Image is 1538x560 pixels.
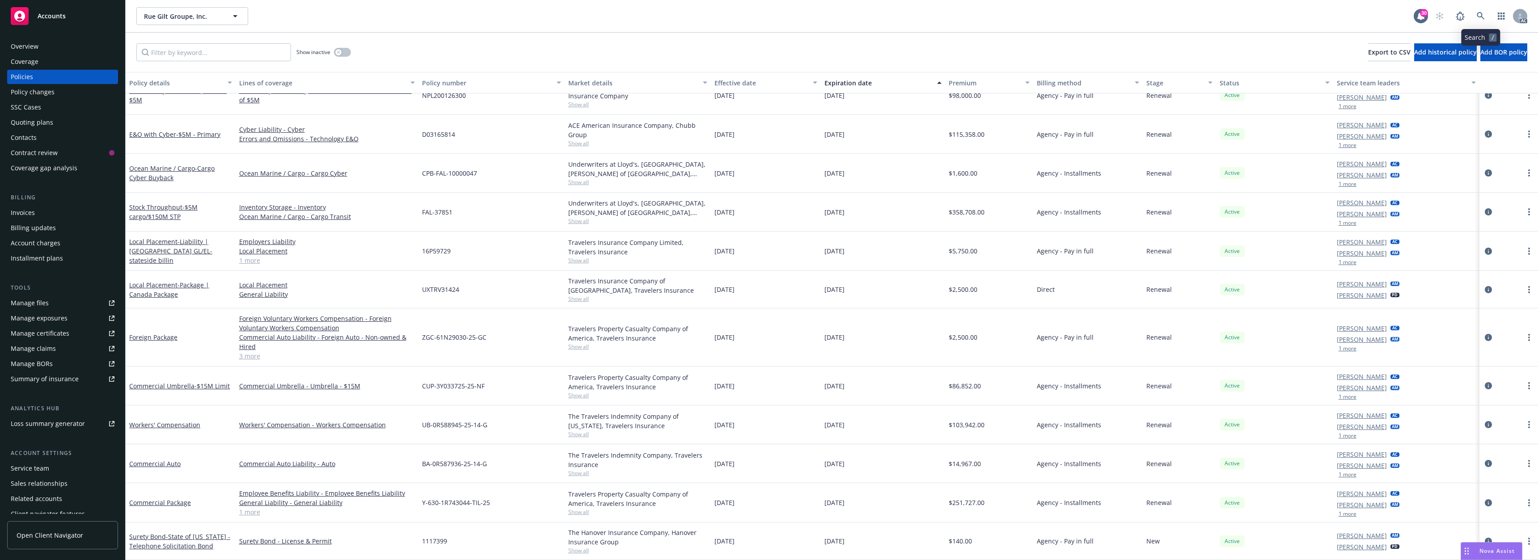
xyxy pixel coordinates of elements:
a: Coverage [7,55,118,69]
div: Policy changes [11,85,55,99]
div: Contacts [11,131,37,145]
span: [DATE] [714,285,735,294]
a: [PERSON_NAME] [1337,159,1387,168]
span: [DATE] [824,536,845,546]
span: $98,000.00 [949,91,981,100]
button: Service team leaders [1333,72,1479,93]
span: [DATE] [824,168,845,178]
a: Local Placement [129,281,209,299]
span: [DATE] [714,168,735,178]
div: Sales relationships [11,476,68,491]
a: [PERSON_NAME] [1337,461,1387,470]
span: Active [1223,537,1241,545]
a: Related accounts [7,492,118,506]
span: FAL-37851 [422,207,452,217]
a: Policy changes [7,85,118,99]
div: Drag to move [1461,543,1472,560]
a: Commercial Auto Liability - Auto [239,459,415,468]
div: Installment plans [11,251,63,265]
span: Active [1223,169,1241,177]
a: 3 more [239,351,415,361]
span: Agency - Pay in full [1037,333,1094,342]
span: [DATE] [714,91,735,100]
a: more [1524,536,1534,547]
a: more [1524,380,1534,391]
a: Switch app [1492,7,1510,25]
span: [DATE] [824,285,845,294]
a: Coverage gap analysis [7,161,118,175]
span: $103,942.00 [949,420,984,429]
a: Surety Bond - License & Permit [239,536,415,546]
button: Premium [945,72,1033,93]
span: - Package | Canada Package [129,281,209,299]
span: Nova Assist [1479,547,1515,555]
div: The Hanover Insurance Company, Hanover Insurance Group [568,528,707,547]
span: [DATE] [824,91,845,100]
a: Policies [7,70,118,84]
div: Coverage [11,55,38,69]
span: Open Client Navigator [17,531,83,540]
span: [DATE] [824,207,845,217]
span: Agency - Installments [1037,168,1101,178]
div: Summary of insurance [11,372,79,386]
a: more [1524,419,1534,430]
a: [PERSON_NAME] [1337,335,1387,344]
div: The Travelers Indemnity Company of [US_STATE], Travelers Insurance [568,412,707,430]
div: Manage exposures [11,311,68,325]
span: Rue Gilt Groupe, Inc. [144,12,221,21]
span: Y-630-1R743044-TIL-25 [422,498,490,507]
span: $358,708.00 [949,207,984,217]
div: Effective date [714,78,807,88]
span: [DATE] [714,207,735,217]
div: Service team [11,461,49,476]
div: Premium [949,78,1019,88]
div: Policy details [129,78,222,88]
a: [PERSON_NAME] [1337,120,1387,130]
span: Active [1223,421,1241,429]
a: Overview [7,39,118,54]
span: Active [1223,130,1241,138]
a: Cyber Liability - Cyber [239,125,415,134]
div: Travelers Property Casualty Company of America, Travelers Insurance [568,373,707,392]
span: Show all [568,547,707,554]
span: Agency - Installments [1037,207,1101,217]
div: Invoices [11,206,35,220]
a: Manage certificates [7,326,118,341]
a: [PERSON_NAME] [1337,131,1387,141]
a: Contract review [7,146,118,160]
button: Export to CSV [1368,43,1411,61]
button: Add BOR policy [1480,43,1527,61]
div: Travelers Insurance Company of [GEOGRAPHIC_DATA], Travelers Insurance [568,276,707,295]
div: Travelers Property Casualty Company of America, Travelers Insurance [568,489,707,508]
span: Renewal [1146,285,1172,294]
span: NPL200126300 [422,91,466,100]
span: [DATE] [714,459,735,468]
a: Local Placement [239,280,415,290]
a: SSC Cases [7,100,118,114]
span: Renewal [1146,381,1172,391]
span: Renewal [1146,333,1172,342]
span: Renewal [1146,420,1172,429]
a: Client navigator features [7,507,118,521]
span: [DATE] [714,420,735,429]
span: Show all [568,139,707,147]
a: Surety Bond [129,532,230,550]
a: Foreign Package [129,333,177,341]
a: more [1524,497,1534,508]
span: [DATE] [824,130,845,139]
a: circleInformation [1483,206,1494,217]
span: - $15M Limit [194,382,230,390]
div: Travelers Insurance Company Limited, Travelers Insurance [568,238,707,257]
button: Expiration date [821,72,945,93]
span: Show all [568,217,707,225]
a: [PERSON_NAME] [1337,237,1387,247]
span: Export to CSV [1368,48,1411,56]
span: Agency - Pay in full [1037,130,1094,139]
a: [PERSON_NAME] [1337,279,1387,289]
span: D03165814 [422,130,455,139]
span: Agency - Installments [1037,459,1101,468]
a: Local Placement [239,246,415,256]
div: Market details [568,78,697,88]
a: Commercial Umbrella - Umbrella - $15M [239,381,415,391]
span: [DATE] [714,246,735,256]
